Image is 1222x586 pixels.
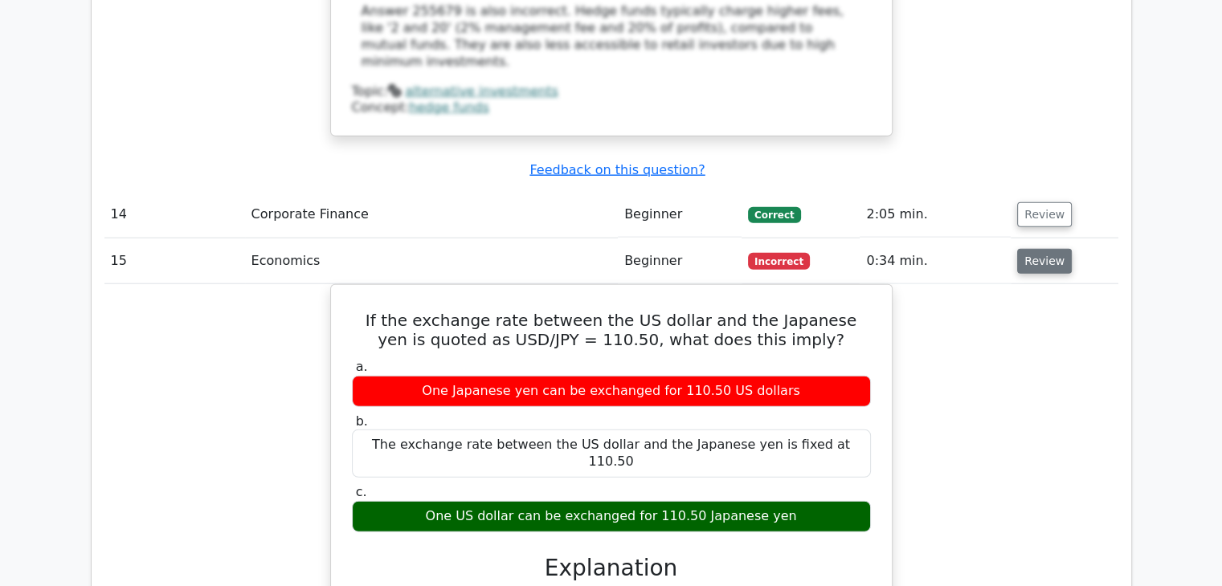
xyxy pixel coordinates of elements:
td: Beginner [618,238,742,284]
div: Concept: [352,100,871,116]
a: hedge funds [409,100,489,115]
td: 15 [104,238,245,284]
span: a. [356,359,368,374]
span: c. [356,484,367,499]
td: 14 [104,192,245,238]
span: Correct [748,207,800,223]
td: Economics [245,238,618,284]
span: b. [356,413,368,429]
div: Topic: [352,83,871,100]
div: One US dollar can be exchanged for 110.50 Japanese yen [352,501,871,532]
button: Review [1017,249,1072,274]
td: 2:05 min. [860,192,1011,238]
button: Review [1017,202,1072,227]
div: One Japanese yen can be exchanged for 110.50 US dollars [352,376,871,407]
div: The exchange rate between the US dollar and the Japanese yen is fixed at 110.50 [352,429,871,478]
td: Beginner [618,192,742,238]
a: alternative investments [405,83,558,99]
a: Feedback on this question? [529,162,705,177]
h5: If the exchange rate between the US dollar and the Japanese yen is quoted as USD/JPY = 110.50, wh... [350,311,873,349]
td: 0:34 min. [860,238,1011,284]
h3: Explanation [362,555,861,582]
td: Corporate Finance [245,192,618,238]
span: Incorrect [748,253,810,269]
